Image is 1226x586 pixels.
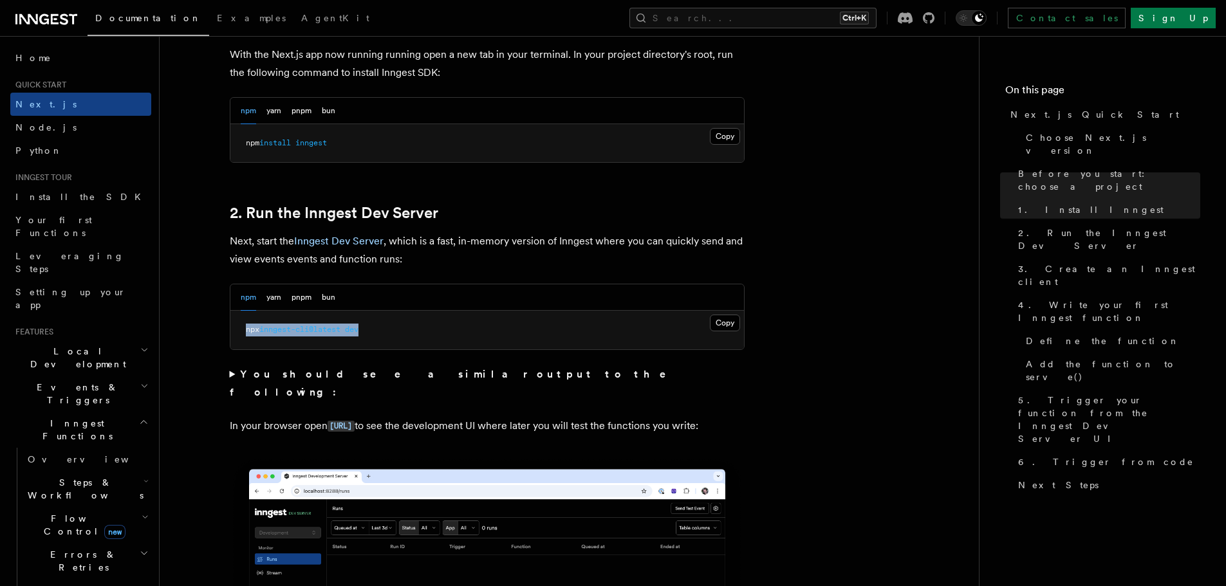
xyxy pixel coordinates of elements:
[230,365,745,401] summary: You should see a similar output to the following:
[1013,293,1200,329] a: 4. Write your first Inngest function
[710,315,740,331] button: Copy
[23,476,144,502] span: Steps & Workflows
[10,116,151,139] a: Node.js
[1021,126,1200,162] a: Choose Next.js version
[217,13,286,23] span: Examples
[259,325,340,334] span: inngest-cli@latest
[15,122,77,133] span: Node.js
[23,507,151,543] button: Flow Controlnew
[322,98,335,124] button: bun
[345,325,358,334] span: dev
[259,138,291,147] span: install
[301,13,369,23] span: AgentKit
[23,512,142,538] span: Flow Control
[230,368,685,398] strong: You should see a similar output to the following:
[1013,162,1200,198] a: Before you start: choose a project
[1018,479,1099,491] span: Next Steps
[10,280,151,316] a: Setting up your app
[10,327,53,337] span: Features
[23,548,140,574] span: Errors & Retries
[1131,8,1216,28] a: Sign Up
[1008,8,1126,28] a: Contact sales
[10,93,151,116] a: Next.js
[10,340,151,376] button: Local Development
[10,185,151,208] a: Install the SDK
[328,421,355,432] code: [URL]
[710,128,740,145] button: Copy
[246,325,259,334] span: npx
[1010,108,1179,121] span: Next.js Quick Start
[956,10,987,26] button: Toggle dark mode
[266,284,281,311] button: yarn
[10,345,140,371] span: Local Development
[15,215,92,238] span: Your first Functions
[10,412,151,448] button: Inngest Functions
[10,417,139,443] span: Inngest Functions
[1013,473,1200,497] a: Next Steps
[1021,353,1200,389] a: Add the function to serve()
[241,284,256,311] button: npm
[1013,198,1200,221] a: 1. Install Inngest
[10,139,151,162] a: Python
[1021,329,1200,353] a: Define the function
[15,192,149,202] span: Install the SDK
[1013,389,1200,450] a: 5. Trigger your function from the Inngest Dev Server UI
[1013,257,1200,293] a: 3. Create an Inngest client
[230,232,745,268] p: Next, start the , which is a fast, in-memory version of Inngest where you can quickly send and vi...
[241,98,256,124] button: npm
[1018,262,1200,288] span: 3. Create an Inngest client
[1026,334,1180,347] span: Define the function
[15,287,126,310] span: Setting up your app
[1013,450,1200,473] a: 6. Trigger from code
[15,251,124,274] span: Leveraging Steps
[10,46,151,69] a: Home
[328,419,355,432] a: [URL]
[1018,298,1200,324] span: 4. Write your first Inngest function
[266,98,281,124] button: yarn
[294,235,384,247] a: Inngest Dev Server
[23,543,151,579] button: Errors & Retries
[95,13,201,23] span: Documentation
[292,98,311,124] button: pnpm
[246,138,259,147] span: npm
[230,417,745,435] p: In your browser open to see the development UI where later you will test the functions you write:
[295,138,327,147] span: inngest
[1005,103,1200,126] a: Next.js Quick Start
[629,8,877,28] button: Search...Ctrl+K
[28,454,160,464] span: Overview
[10,244,151,280] a: Leveraging Steps
[10,208,151,244] a: Your first Functions
[322,284,335,311] button: bun
[293,4,377,35] a: AgentKit
[23,448,151,471] a: Overview
[15,145,62,156] span: Python
[88,4,209,36] a: Documentation
[1018,226,1200,252] span: 2. Run the Inngest Dev Server
[1018,455,1194,468] span: 6. Trigger from code
[10,172,72,183] span: Inngest tour
[10,376,151,412] button: Events & Triggers
[15,51,51,64] span: Home
[1026,131,1200,157] span: Choose Next.js version
[10,381,140,407] span: Events & Triggers
[10,80,66,90] span: Quick start
[104,525,125,539] span: new
[230,46,745,82] p: With the Next.js app now running running open a new tab in your terminal. In your project directo...
[1018,203,1164,216] span: 1. Install Inngest
[1018,167,1200,193] span: Before you start: choose a project
[1018,394,1200,445] span: 5. Trigger your function from the Inngest Dev Server UI
[1026,358,1200,383] span: Add the function to serve()
[840,12,869,24] kbd: Ctrl+K
[15,99,77,109] span: Next.js
[209,4,293,35] a: Examples
[230,204,438,222] a: 2. Run the Inngest Dev Server
[23,471,151,507] button: Steps & Workflows
[1005,82,1200,103] h4: On this page
[292,284,311,311] button: pnpm
[1013,221,1200,257] a: 2. Run the Inngest Dev Server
